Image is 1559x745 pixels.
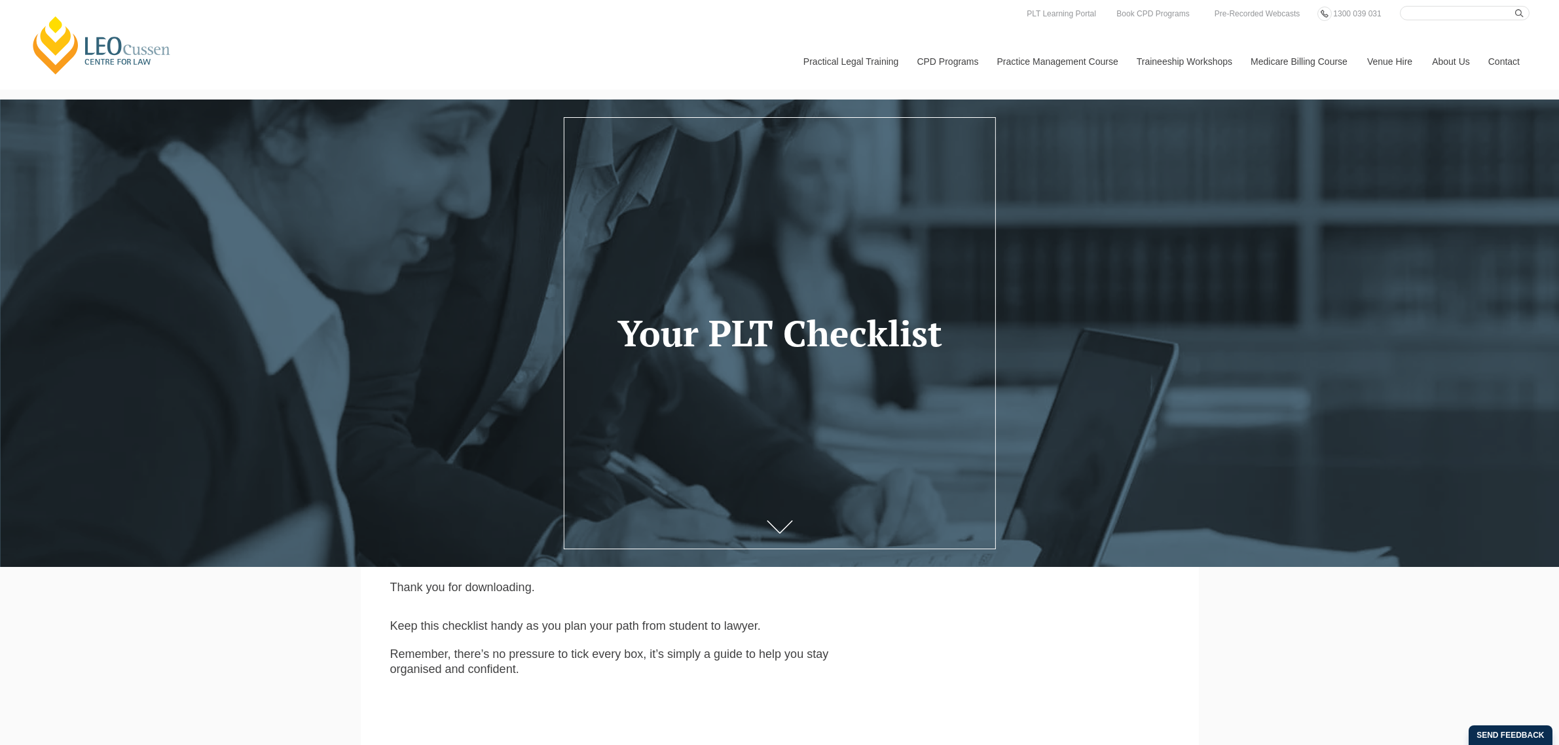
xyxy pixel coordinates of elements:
a: Practice Management Course [987,33,1127,90]
a: [PERSON_NAME] Centre for Law [29,14,174,76]
p: Thank you for downloading. [390,580,837,595]
h1: Your PLT Checklist [593,314,966,354]
a: Pre-Recorded Webcasts [1211,7,1304,21]
a: Venue Hire [1357,33,1422,90]
a: CPD Programs [907,33,987,90]
a: PLT Learning Portal [1023,7,1099,21]
a: About Us [1422,33,1478,90]
a: Practical Legal Training [794,33,908,90]
span: 1300 039 031 [1333,9,1381,18]
div: Keep this checklist handy as you plan your path from student to lawyer. [390,619,1169,634]
a: Traineeship Workshops [1127,33,1241,90]
a: 1300 039 031 [1330,7,1384,21]
div: Remember, there’s no pressure to tick every box, it’s simply a guide to help you stay organised a... [390,647,837,678]
a: Book CPD Programs [1113,7,1192,21]
a: Medicare Billing Course [1241,33,1357,90]
a: Contact [1478,33,1530,90]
